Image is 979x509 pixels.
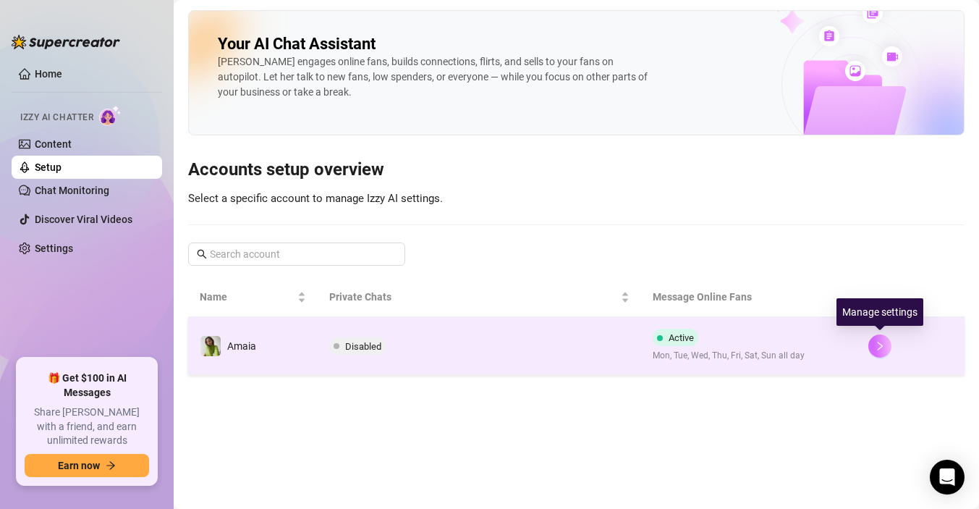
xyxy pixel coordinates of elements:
a: Content [35,138,72,150]
span: Izzy AI Chatter [20,111,93,125]
th: Message Online Fans [641,277,857,317]
div: Manage settings [836,298,923,326]
div: [PERSON_NAME] engages online fans, builds connections, flirts, and sells to your fans on autopilo... [218,54,652,100]
span: right [875,341,885,351]
span: Active [669,332,694,343]
h3: Accounts setup overview [188,159,965,182]
h2: Your AI Chat Assistant [218,34,376,54]
span: Mon, Tue, Wed, Thu, Fri, Sat, Sun all day [653,349,805,363]
img: Amaia [200,336,221,356]
span: Select a specific account to manage Izzy AI settings. [188,192,443,205]
a: Discover Viral Videos [35,214,132,225]
span: Amaia [227,340,256,352]
span: arrow-right [106,460,116,471]
a: Settings [35,243,73,254]
span: Disabled [345,341,381,352]
span: Name [200,289,294,305]
span: Private Chats [329,289,618,305]
button: right [868,335,891,358]
span: 🎁 Get $100 in AI Messages [25,371,149,400]
img: AI Chatter [99,105,122,126]
a: Home [35,68,62,80]
span: Share [PERSON_NAME] with a friend, and earn unlimited rewards [25,405,149,448]
a: Setup [35,161,62,173]
div: Open Intercom Messenger [930,460,965,495]
img: logo-BBDzfeDw.svg [12,35,120,49]
button: Earn nowarrow-right [25,454,149,477]
a: Chat Monitoring [35,185,109,196]
span: Earn now [58,460,100,471]
span: search [197,249,207,259]
th: Private Chats [318,277,641,317]
input: Search account [210,246,385,262]
th: Name [188,277,318,317]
